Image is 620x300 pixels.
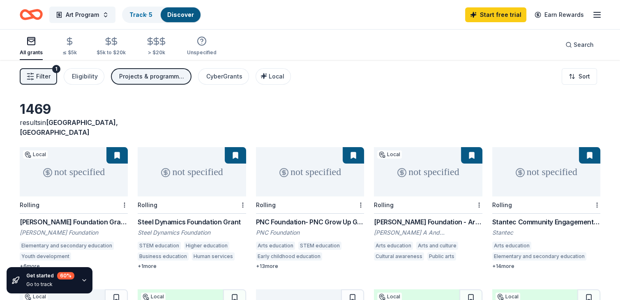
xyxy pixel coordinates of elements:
[49,7,115,23] button: Art Program
[52,65,60,73] div: 1
[20,242,114,250] div: Elementary and secondary education
[206,72,242,81] div: CyberGrants
[374,147,482,196] div: not specified
[256,252,322,261] div: Early childhood education
[20,101,128,118] div: 1469
[559,37,600,53] button: Search
[492,228,600,237] div: Stantec
[198,68,249,85] button: CyberGrants
[374,242,413,250] div: Arts education
[26,281,74,288] div: Go to track
[492,242,531,250] div: Arts education
[377,150,402,159] div: Local
[579,72,590,81] span: Sort
[20,118,118,136] span: [GEOGRAPHIC_DATA], [GEOGRAPHIC_DATA]
[64,68,104,85] button: Eligibility
[256,242,295,250] div: Arts education
[138,147,246,270] a: not specifiedRollingSteel Dynamics Foundation GrantSteel Dynamics FoundationSTEM educationHigher ...
[138,201,157,208] div: Rolling
[256,68,291,85] button: Local
[20,68,57,85] button: Filter1
[256,147,364,196] div: not specified
[119,72,185,81] div: Projects & programming, Scholarship, Education
[20,147,128,270] a: not specifiedLocalRolling[PERSON_NAME] Foundation Grant Partners[PERSON_NAME] FoundationElementar...
[192,252,235,261] div: Human services
[36,72,51,81] span: Filter
[74,252,124,261] div: Education services
[62,49,77,56] div: ≤ $5k
[530,7,589,22] a: Earn Rewards
[492,252,586,261] div: Elementary and secondary education
[256,201,276,208] div: Rolling
[374,201,394,208] div: Rolling
[256,147,364,270] a: not specifiedRollingPNC Foundation- PNC Grow Up GreatPNC FoundationArts educationSTEM educationEa...
[184,242,229,250] div: Higher education
[374,147,482,263] a: not specifiedLocalRolling[PERSON_NAME] Foundation - Arts Grants[PERSON_NAME] A And [PERSON_NAME] ...
[20,118,118,136] span: in
[138,228,246,237] div: Steel Dynamics Foundation
[129,11,152,18] a: Track· 5
[20,201,39,208] div: Rolling
[492,147,600,270] a: not specifiedRollingStantec Community Engagement GrantStantecArts educationElementary and seconda...
[66,10,99,20] span: Art Program
[26,272,74,279] div: Get started
[20,147,128,196] div: not specified
[62,33,77,60] button: ≤ $5k
[427,252,456,261] div: Public arts
[138,217,246,227] div: Steel Dynamics Foundation Grant
[97,49,126,56] div: $5k to $20k
[167,11,194,18] a: Discover
[562,68,597,85] button: Sort
[138,147,246,196] div: not specified
[20,217,128,227] div: [PERSON_NAME] Foundation Grant Partners
[374,252,424,261] div: Cultural awareness
[492,201,512,208] div: Rolling
[492,217,600,227] div: Stantec Community Engagement Grant
[374,217,482,227] div: [PERSON_NAME] Foundation - Arts Grants
[187,33,217,60] button: Unspecified
[187,49,217,56] div: Unspecified
[256,228,364,237] div: PNC Foundation
[72,72,98,81] div: Eligibility
[374,228,482,237] div: [PERSON_NAME] A And [PERSON_NAME] Family Foundation
[574,40,594,50] span: Search
[298,242,341,250] div: STEM education
[138,252,189,261] div: Business education
[20,33,43,60] button: All grants
[111,68,191,85] button: Projects & programming, Scholarship, Education
[492,263,600,270] div: + 14 more
[20,49,43,56] div: All grants
[138,263,246,270] div: + 1 more
[138,242,181,250] div: STEM education
[145,33,167,60] button: > $20k
[416,242,458,250] div: Arts and culture
[492,147,600,196] div: not specified
[57,272,74,279] div: 60 %
[23,150,48,159] div: Local
[20,5,43,24] a: Home
[256,217,364,227] div: PNC Foundation- PNC Grow Up Great
[465,7,526,22] a: Start free trial
[20,228,128,237] div: [PERSON_NAME] Foundation
[97,33,126,60] button: $5k to $20k
[256,263,364,270] div: + 13 more
[20,252,71,261] div: Youth development
[145,49,167,56] div: > $20k
[20,118,128,137] div: results
[269,73,284,80] span: Local
[122,7,201,23] button: Track· 5Discover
